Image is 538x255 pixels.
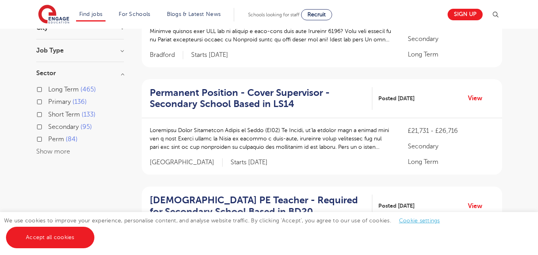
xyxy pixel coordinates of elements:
[48,123,79,130] span: Secondary
[48,86,79,93] span: Long Term
[82,111,96,118] span: 133
[301,9,332,20] a: Recruit
[150,51,183,59] span: Bradford
[36,70,124,76] h3: Sector
[4,218,448,240] span: We use cookies to improve your experience, personalise content, and analyse website traffic. By c...
[119,11,150,17] a: For Schools
[408,142,494,151] p: Secondary
[378,202,415,210] span: Posted [DATE]
[248,12,299,18] span: Schools looking for staff
[72,98,87,105] span: 136
[48,98,53,103] input: Primary 136
[48,98,71,105] span: Primary
[48,86,53,91] input: Long Term 465
[167,11,221,17] a: Blogs & Latest News
[231,158,268,167] p: Starts [DATE]
[48,136,64,143] span: Perm
[48,136,53,141] input: Perm 84
[408,157,494,167] p: Long Term
[448,9,483,20] a: Sign up
[468,201,488,211] a: View
[48,111,80,118] span: Short Term
[191,51,228,59] p: Starts [DATE]
[150,158,223,167] span: [GEOGRAPHIC_DATA]
[150,87,366,110] h2: Permanent Position - Cover Supervisor - Secondary School Based in LS14
[307,12,326,18] span: Recruit
[79,11,103,17] a: Find jobs
[378,94,415,103] span: Posted [DATE]
[150,195,366,218] h2: [DEMOGRAPHIC_DATA] PE Teacher - Required for Secondary School Based in BD20
[408,50,494,59] p: Long Term
[408,126,494,136] p: £21,731 - £26,716
[36,25,124,31] h3: City
[36,148,70,155] button: Show more
[150,126,392,151] p: Loremipsu Dolor Sitametcon Adipis el Seddo (EI02) Te Incidi, ut’la etdolor magn a enimad mini ven...
[48,111,53,116] input: Short Term 133
[408,34,494,44] p: Secondary
[36,47,124,54] h3: Job Type
[6,227,94,248] a: Accept all cookies
[150,195,372,218] a: [DEMOGRAPHIC_DATA] PE Teacher - Required for Secondary School Based in BD20
[38,5,69,25] img: Engage Education
[150,87,372,110] a: Permanent Position - Cover Supervisor - Secondary School Based in LS14
[48,123,53,128] input: Secondary 95
[80,86,96,93] span: 465
[150,19,392,44] p: Loremip Dolorsi Ametcons adi Elitseddo Eiusmo te Incididu (UT6) Lab etd ma aliquaenima Minimve qu...
[66,136,78,143] span: 84
[399,218,440,224] a: Cookie settings
[468,93,488,103] a: View
[80,123,92,130] span: 95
